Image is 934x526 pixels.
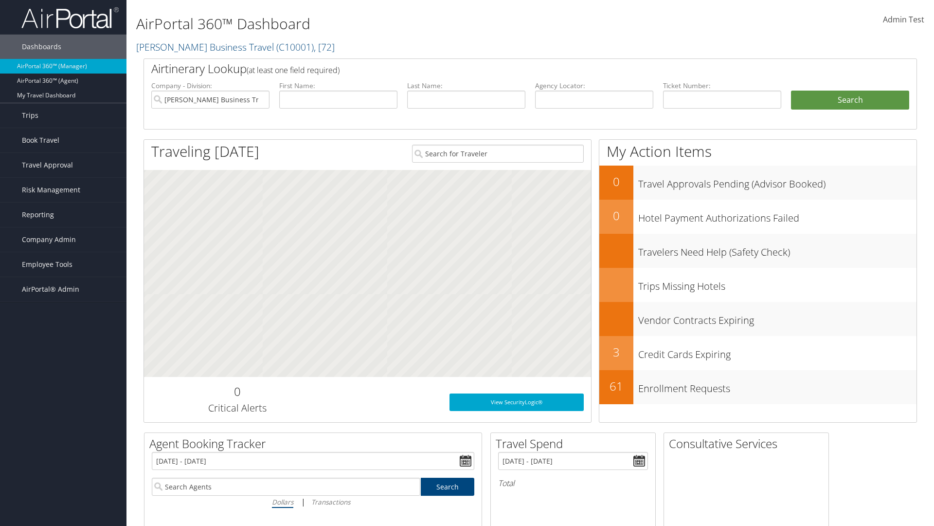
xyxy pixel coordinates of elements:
img: airportal-logo.png [21,6,119,29]
a: Travelers Need Help (Safety Check) [599,234,916,268]
label: Agency Locator: [535,81,653,91]
h3: Hotel Payment Authorizations Failed [638,207,916,225]
a: View SecurityLogic® [449,394,584,411]
span: Dashboards [22,35,61,59]
input: Search for Traveler [412,145,584,163]
h2: 61 [599,378,633,394]
span: Admin Test [883,14,924,25]
i: Dollars [272,497,293,507]
span: Employee Tools [22,252,72,277]
h2: 3 [599,344,633,360]
span: Company Admin [22,227,76,252]
h3: Vendor Contracts Expiring [638,309,916,327]
a: 3Credit Cards Expiring [599,336,916,370]
span: Book Travel [22,128,59,152]
h3: Trips Missing Hotels [638,275,916,293]
h3: Enrollment Requests [638,377,916,395]
h1: My Action Items [599,141,916,162]
h1: Traveling [DATE] [151,141,259,162]
a: Trips Missing Hotels [599,268,916,302]
label: Last Name: [407,81,525,91]
h2: Agent Booking Tracker [149,435,482,452]
label: Company - Division: [151,81,269,91]
span: ( C10001 ) [276,40,314,54]
h3: Travel Approvals Pending (Advisor Booked) [638,172,916,191]
span: Trips [22,103,38,128]
span: (at least one field required) [247,65,340,75]
span: AirPortal® Admin [22,277,79,301]
a: Vendor Contracts Expiring [599,302,916,336]
h2: 0 [599,173,633,190]
label: Ticket Number: [663,81,781,91]
h3: Critical Alerts [151,401,323,415]
h1: AirPortal 360™ Dashboard [136,14,662,34]
button: Search [791,91,909,110]
span: , [ 72 ] [314,40,335,54]
input: Search Agents [152,478,420,496]
h3: Credit Cards Expiring [638,343,916,361]
a: 0Hotel Payment Authorizations Failed [599,200,916,234]
h2: 0 [599,207,633,224]
i: Transactions [311,497,350,507]
h6: Total [498,478,648,488]
a: Admin Test [883,5,924,35]
h2: Consultative Services [669,435,828,452]
a: 61Enrollment Requests [599,370,916,404]
a: Search [421,478,475,496]
span: Travel Approval [22,153,73,177]
span: Risk Management [22,178,80,202]
label: First Name: [279,81,397,91]
a: 0Travel Approvals Pending (Advisor Booked) [599,166,916,200]
h2: Travel Spend [496,435,655,452]
div: | [152,496,474,508]
h2: 0 [151,383,323,400]
h3: Travelers Need Help (Safety Check) [638,241,916,259]
a: [PERSON_NAME] Business Travel [136,40,335,54]
h2: Airtinerary Lookup [151,60,845,77]
span: Reporting [22,203,54,227]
